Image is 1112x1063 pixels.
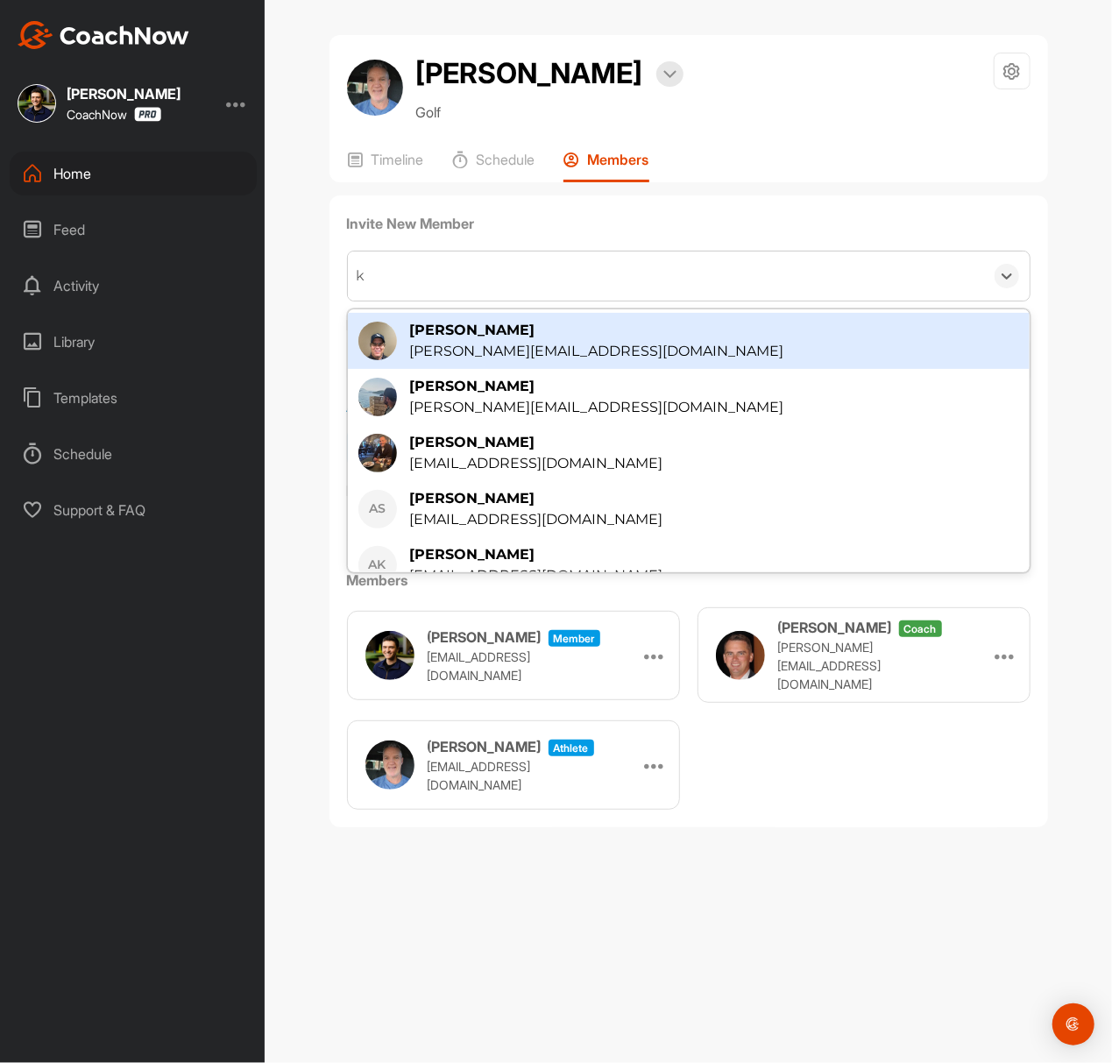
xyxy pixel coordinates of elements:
[410,453,663,474] div: [EMAIL_ADDRESS][DOMAIN_NAME]
[358,322,397,360] img: square_df18f7c94d890d77d2112fb6bf60b978.jpg
[778,638,953,693] p: [PERSON_NAME][EMAIL_ADDRESS][DOMAIN_NAME]
[10,320,257,364] div: Library
[365,631,414,680] img: user
[428,648,603,684] p: [EMAIL_ADDRESS][DOMAIN_NAME]
[18,84,56,123] img: square_49fb5734a34dfb4f485ad8bdc13d6667.jpg
[410,376,784,397] div: [PERSON_NAME]
[365,741,414,790] img: user
[358,546,397,585] div: AK
[10,208,257,252] div: Feed
[358,490,397,528] div: AS
[10,488,257,532] div: Support & FAQ
[10,264,257,308] div: Activity
[1052,1003,1094,1045] div: Open Intercom Messenger
[347,570,1031,591] label: Members
[410,565,663,586] div: [EMAIL_ADDRESS][DOMAIN_NAME]
[18,21,189,49] img: CoachNow
[10,152,257,195] div: Home
[778,617,892,638] h3: [PERSON_NAME]
[588,151,649,168] p: Members
[410,341,784,362] div: [PERSON_NAME][EMAIL_ADDRESS][DOMAIN_NAME]
[67,87,181,101] div: [PERSON_NAME]
[347,213,1031,234] label: Invite New Member
[347,60,403,116] img: avatar
[716,631,765,680] img: user
[416,102,683,123] p: Golf
[410,320,784,341] div: [PERSON_NAME]
[663,70,676,79] img: arrow-down
[549,630,600,647] span: Member
[428,736,542,757] h3: [PERSON_NAME]
[549,740,594,756] span: athlete
[477,151,535,168] p: Schedule
[428,627,542,648] h3: [PERSON_NAME]
[358,378,397,416] img: square_049a6ec984f4fa1c01185bedaf384c63.jpg
[10,432,257,476] div: Schedule
[358,434,397,472] img: square_0537db405f2860793d61ccc0fadce736.jpg
[899,620,942,637] span: coach
[410,544,663,565] div: [PERSON_NAME]
[372,151,424,168] p: Timeline
[10,376,257,420] div: Templates
[67,107,161,122] div: CoachNow
[134,107,161,122] img: CoachNow Pro
[428,757,603,794] p: [EMAIL_ADDRESS][DOMAIN_NAME]
[410,432,663,453] div: [PERSON_NAME]
[410,509,663,530] div: [EMAIL_ADDRESS][DOMAIN_NAME]
[410,397,784,418] div: [PERSON_NAME][EMAIL_ADDRESS][DOMAIN_NAME]
[410,488,663,509] div: [PERSON_NAME]
[416,53,643,95] h2: [PERSON_NAME]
